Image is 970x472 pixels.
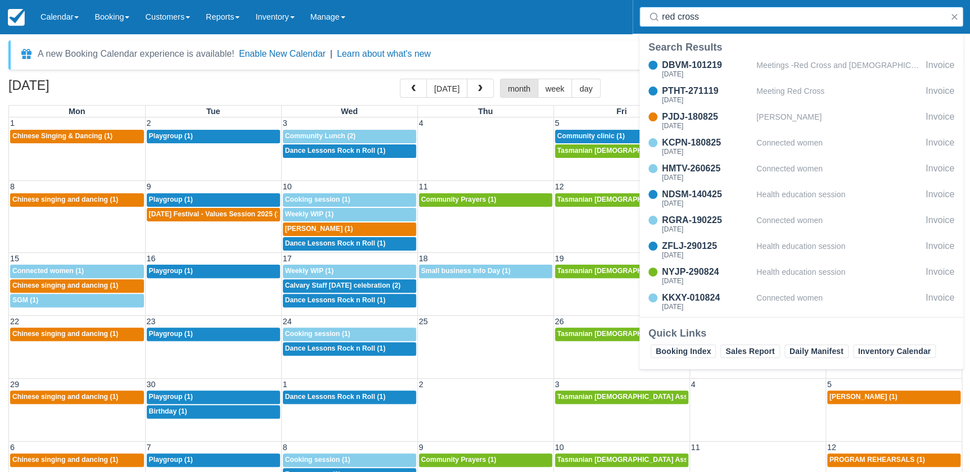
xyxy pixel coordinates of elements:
a: PROGRAM REHEARSALS (1) [827,453,961,467]
a: Daily Manifest [784,344,849,358]
div: Health education session [756,265,921,287]
a: Chinese singing and dancing (1) [10,453,144,467]
span: Chinese Singing & Dancing (1) [12,132,112,140]
span: 4 [418,119,425,128]
a: NDSM-140425[DATE]Health education sessionInvoice [639,188,963,209]
button: week [538,79,572,98]
a: Weekly WIP (1) [283,208,416,221]
div: NDSM-140425 [662,188,752,201]
div: KKXY-010824 [662,291,752,305]
a: Tasmanian [DEMOGRAPHIC_DATA] Association -Weekly Praying (1) [555,193,688,207]
a: HMTV-260625[DATE]Connected womenInvoice [639,162,963,183]
a: Dance Lessons Rock n Roll (1) [283,237,416,251]
span: Weekly WIP (1) [285,210,334,218]
span: 18 [418,254,429,263]
a: Community Prayers (1) [419,453,552,467]
div: NYJP-290824 [662,265,752,279]
span: 11 [690,443,701,452]
div: Quick Links [648,326,954,340]
span: | [330,49,332,58]
span: 3 [282,119,288,128]
span: 6 [9,443,16,452]
span: Playgroup (1) [149,267,193,275]
a: Small business Info Day (1) [419,265,552,278]
span: Chinese singing and dancing (1) [12,393,118,401]
input: Search ( / ) [662,7,945,27]
a: Playgroup (1) [147,391,280,404]
div: Invoice [926,84,954,106]
div: HMTV-260625 [662,162,752,175]
div: Invoice [926,136,954,157]
a: Calvary Staff [DATE] celebration (2) [283,279,416,293]
div: [DATE] [662,71,752,78]
span: Playgroup (1) [149,330,193,338]
a: [PERSON_NAME] (1) [283,223,416,236]
div: [DATE] [662,303,752,310]
span: Playgroup (1) [149,393,193,401]
img: checkfront-main-nav-mini-logo.png [8,9,25,26]
a: Chinese Singing & Dancing (1) [10,130,144,143]
span: 26 [554,317,565,326]
span: 23 [146,317,157,326]
span: Wed [341,107,358,116]
span: Tasmanian [DEMOGRAPHIC_DATA] Association -Weekly Praying (1) [557,196,779,203]
a: Booking Index [651,344,716,358]
a: Sales Report [720,344,779,358]
a: Playgroup (1) [147,328,280,341]
span: Tasmanian [DEMOGRAPHIC_DATA] Association -Weekly Praying (1) [557,147,779,155]
span: 5 [826,380,833,389]
span: 9 [418,443,425,452]
a: Cooking session (1) [283,328,416,341]
span: Cooking session (1) [285,196,350,203]
a: Community Lunch (2) [283,130,416,143]
div: Connected women [756,162,921,183]
span: 15 [9,254,20,263]
div: Invoice [926,214,954,235]
a: Birthday (1) [147,405,280,419]
span: 4 [690,380,697,389]
div: [DATE] [662,252,752,258]
div: ZFLJ-290125 [662,239,752,253]
div: Invoice [926,58,954,80]
div: Search Results [648,40,954,54]
span: Birthday (1) [149,407,187,415]
div: [DATE] [662,148,752,155]
a: Playgroup (1) [147,453,280,467]
a: Connected women (1) [10,265,144,278]
span: [PERSON_NAME] (1) [285,225,353,233]
span: 25 [418,317,429,326]
button: month [500,79,538,98]
span: Mon [69,107,85,116]
div: A new Booking Calendar experience is available! [38,47,234,61]
div: [DATE] [662,200,752,207]
a: Tasmanian [DEMOGRAPHIC_DATA] Association -Weekly Praying (1) [555,144,688,158]
span: Dance Lessons Rock n Roll (1) [285,344,386,352]
a: Dance Lessons Rock n Roll (1) [283,391,416,404]
span: 3 [554,380,561,389]
span: [PERSON_NAME] (1) [829,393,897,401]
span: Weekly WIP (1) [285,267,334,275]
a: [PERSON_NAME] (1) [827,391,961,404]
span: Playgroup (1) [149,456,193,464]
span: Chinese singing and dancing (1) [12,330,118,338]
div: Meetings -Red Cross and [DEMOGRAPHIC_DATA] Care [756,58,921,80]
span: Tasmanian [DEMOGRAPHIC_DATA] Association -Weekly Praying (1) [557,456,779,464]
a: Chinese singing and dancing (1) [10,193,144,207]
div: Health education session [756,188,921,209]
span: 2 [146,119,152,128]
div: [PERSON_NAME] [756,110,921,131]
span: 24 [282,317,293,326]
button: Enable New Calendar [239,48,326,60]
div: KCPN-180825 [662,136,752,149]
div: [DATE] [662,97,752,103]
a: Tasmanian [DEMOGRAPHIC_DATA] Association -Weekly Praying (1) [555,391,688,404]
a: DBVM-101219[DATE]Meetings -Red Cross and [DEMOGRAPHIC_DATA] CareInvoice [639,58,963,80]
span: Dance Lessons Rock n Roll (1) [285,393,386,401]
a: ZFLJ-290125[DATE]Health education sessionInvoice [639,239,963,261]
span: 5 [554,119,561,128]
span: Community Prayers (1) [421,196,497,203]
div: Invoice [926,188,954,209]
div: Invoice [926,265,954,287]
a: Tasmanian [DEMOGRAPHIC_DATA] Association -Weekly Praying (1) [555,328,688,341]
span: Chinese singing and dancing (1) [12,456,118,464]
